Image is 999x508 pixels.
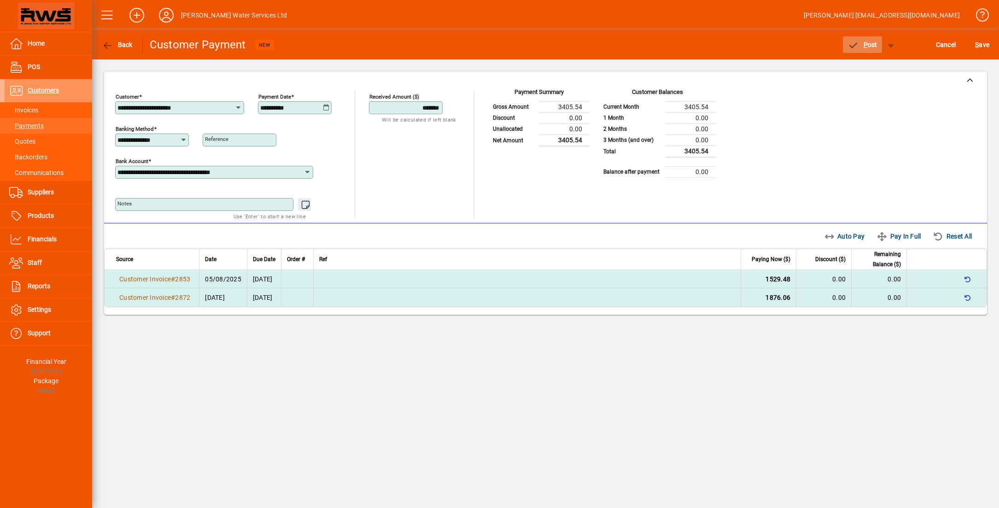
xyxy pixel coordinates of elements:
mat-label: Banking method [116,126,154,132]
td: 3405.54 [539,134,590,146]
a: Staff [5,251,92,274]
a: Products [5,204,92,228]
mat-label: Notes [117,200,132,207]
button: Back [99,36,135,53]
td: [DATE] [247,288,281,307]
td: 3405.54 [665,146,716,157]
span: Due Date [253,254,275,264]
button: Profile [152,7,181,23]
span: # [171,275,175,283]
span: Date [205,254,216,264]
span: [DATE] [205,294,225,301]
span: Payments [9,122,44,129]
span: Backorders [9,153,47,161]
a: Customer Invoice#2853 [116,274,193,284]
span: Cancel [936,37,956,52]
div: Payment Summary [488,88,590,101]
span: Invoices [9,106,38,114]
span: # [171,294,175,301]
div: [PERSON_NAME] Water Services Ltd [181,8,287,23]
span: 1876.06 [765,294,790,301]
button: Pay In Full [873,228,924,245]
span: Staff [28,259,42,266]
span: P [864,41,868,48]
mat-label: Bank Account [116,158,148,164]
span: 2853 [175,275,190,283]
span: Suppliers [28,188,54,196]
button: Cancel [934,36,958,53]
span: Financial Year [26,358,66,365]
td: Discount [488,112,539,123]
span: Quotes [9,138,35,145]
span: Customers [28,87,59,94]
a: Payments [5,118,92,134]
span: 0.00 [888,294,901,301]
span: 2872 [175,294,190,301]
td: 3405.54 [665,101,716,112]
td: 0.00 [665,112,716,123]
app-page-header-button: Back [92,36,143,53]
div: Customer Balances [599,88,716,101]
button: Save [973,36,992,53]
span: Reset All [933,229,972,244]
td: 0.00 [665,134,716,146]
mat-label: Payment Date [258,93,291,100]
a: Reports [5,275,92,298]
app-page-summary-card: Payment Summary [488,90,590,147]
a: Invoices [5,102,92,118]
a: Communications [5,165,92,181]
span: Order # [287,254,305,264]
span: Remaining Balance ($) [857,249,901,269]
td: 3 Months (and over) [599,134,665,146]
span: Source [116,254,133,264]
td: Gross Amount [488,101,539,112]
td: 3405.54 [539,101,590,112]
a: Support [5,322,92,345]
mat-label: Received Amount ($) [369,93,419,100]
div: Customer Payment [150,37,246,52]
app-page-summary-card: Customer Balances [599,90,716,178]
span: 1529.48 [765,275,790,283]
td: Balance after payment [599,166,665,177]
button: Reset All [929,228,976,245]
td: [DATE] [247,270,281,288]
span: Home [28,40,45,47]
td: 0.00 [539,123,590,134]
td: 0.00 [665,166,716,177]
a: Customer Invoice#2872 [116,292,193,303]
div: [PERSON_NAME] [EMAIL_ADDRESS][DOMAIN_NAME] [804,8,960,23]
a: Settings [5,298,92,321]
td: 2 Months [599,123,665,134]
a: Quotes [5,134,92,149]
span: 0.00 [832,275,846,283]
span: Pay In Full [876,229,921,244]
span: ave [975,37,989,52]
td: Net Amount [488,134,539,146]
span: Back [102,41,133,48]
mat-label: Reference [205,136,228,142]
span: 05/08/2025 [205,275,241,283]
mat-hint: Use 'Enter' to start a new line [234,211,306,222]
td: 0.00 [539,112,590,123]
span: S [975,41,979,48]
td: 0.00 [665,123,716,134]
td: 1 Month [599,112,665,123]
a: Financials [5,228,92,251]
span: 0.00 [888,275,901,283]
td: Unallocated [488,123,539,134]
span: Reports [28,282,50,290]
a: POS [5,56,92,79]
button: Post [843,36,882,53]
a: Home [5,32,92,55]
span: Discount ($) [815,254,846,264]
mat-label: Customer [116,93,139,100]
td: Current Month [599,101,665,112]
td: Total [599,146,665,157]
span: Paying Now ($) [752,254,790,264]
span: Products [28,212,54,219]
span: Customer Invoice [119,294,171,301]
span: 0.00 [832,294,846,301]
span: Support [28,329,51,337]
span: Financials [28,235,57,243]
a: Backorders [5,149,92,165]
